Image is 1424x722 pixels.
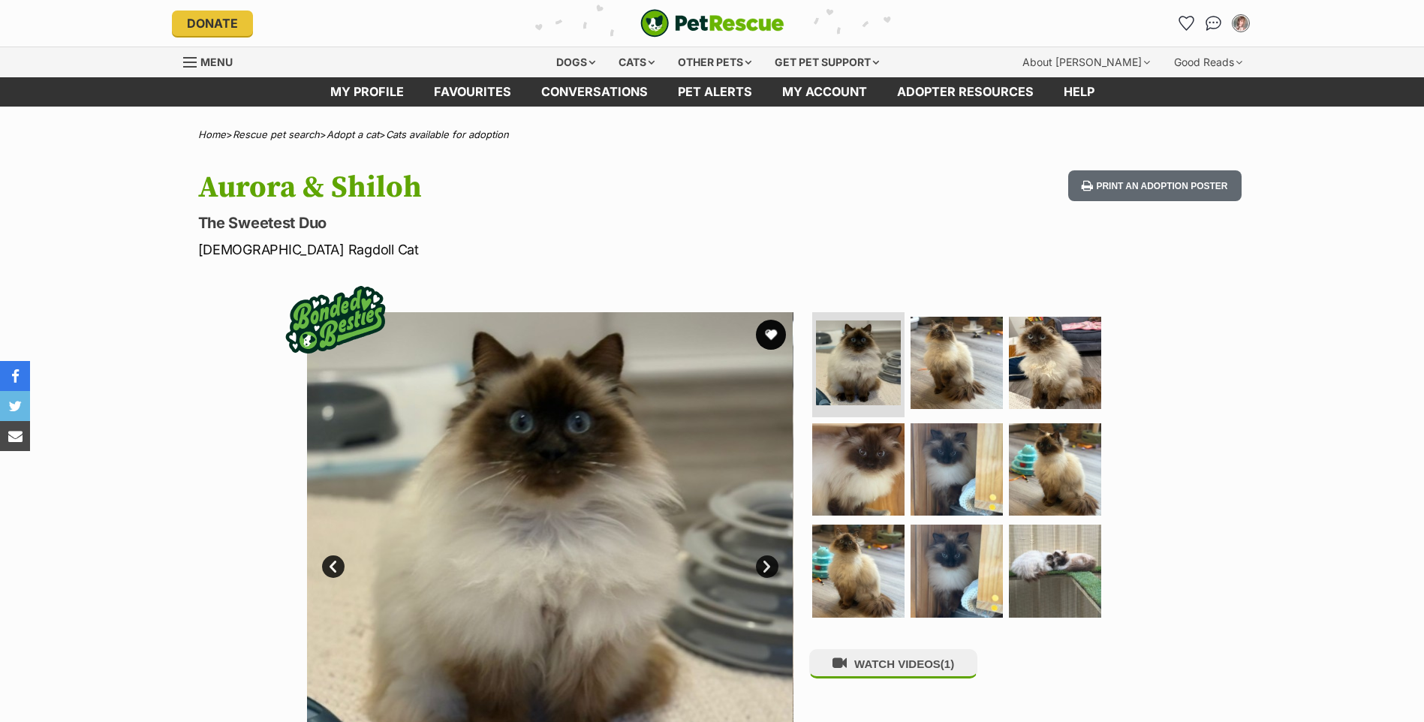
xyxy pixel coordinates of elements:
p: The Sweetest Duo [198,212,833,233]
button: My account [1229,11,1253,35]
button: Print an adoption poster [1068,170,1241,201]
img: chat-41dd97257d64d25036548639549fe6c8038ab92f7586957e7f3b1b290dea8141.svg [1206,16,1221,31]
a: Cats available for adoption [386,128,509,140]
div: Other pets [667,47,762,77]
a: Menu [183,47,243,74]
a: Donate [172,11,253,36]
img: Photo of Aurora & Shiloh [812,423,905,516]
a: Home [198,128,226,140]
img: Photo of Aurora & Shiloh [911,423,1003,516]
a: My profile [315,77,419,107]
a: Adopter resources [882,77,1049,107]
div: Dogs [546,47,606,77]
img: Photo of Aurora & Shiloh [911,317,1003,409]
div: Cats [608,47,665,77]
img: Clare Madigan profile pic [1233,16,1248,31]
span: Menu [200,56,233,68]
a: conversations [526,77,663,107]
a: My account [767,77,882,107]
a: Conversations [1202,11,1226,35]
div: > > > [161,129,1264,140]
a: Favourites [1175,11,1199,35]
a: Rescue pet search [233,128,320,140]
button: favourite [756,320,786,350]
a: Adopt a cat [327,128,379,140]
a: Next [756,555,778,578]
img: Photo of Aurora & Shiloh [1009,317,1101,409]
img: Photo of Aurora & Shiloh [812,525,905,617]
a: Favourites [419,77,526,107]
div: Good Reads [1164,47,1253,77]
div: Get pet support [764,47,890,77]
a: PetRescue [640,9,784,38]
a: Prev [322,555,345,578]
img: Photo of Aurora & Shiloh [1009,525,1101,617]
ul: Account quick links [1175,11,1253,35]
img: bonded besties [275,260,396,380]
a: Help [1049,77,1109,107]
span: (1) [941,657,954,670]
div: About [PERSON_NAME] [1012,47,1161,77]
p: [DEMOGRAPHIC_DATA] Ragdoll Cat [198,239,833,260]
button: WATCH VIDEOS(1) [809,649,977,678]
img: Photo of Aurora & Shiloh [1009,423,1101,516]
h1: Aurora & Shiloh [198,170,833,205]
img: Photo of Aurora & Shiloh [911,525,1003,617]
img: logo-cat-932fe2b9b8326f06289b0f2fb663e598f794de774fb13d1741a6617ecf9a85b4.svg [640,9,784,38]
img: Photo of Aurora & Shiloh [816,320,901,405]
a: Pet alerts [663,77,767,107]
